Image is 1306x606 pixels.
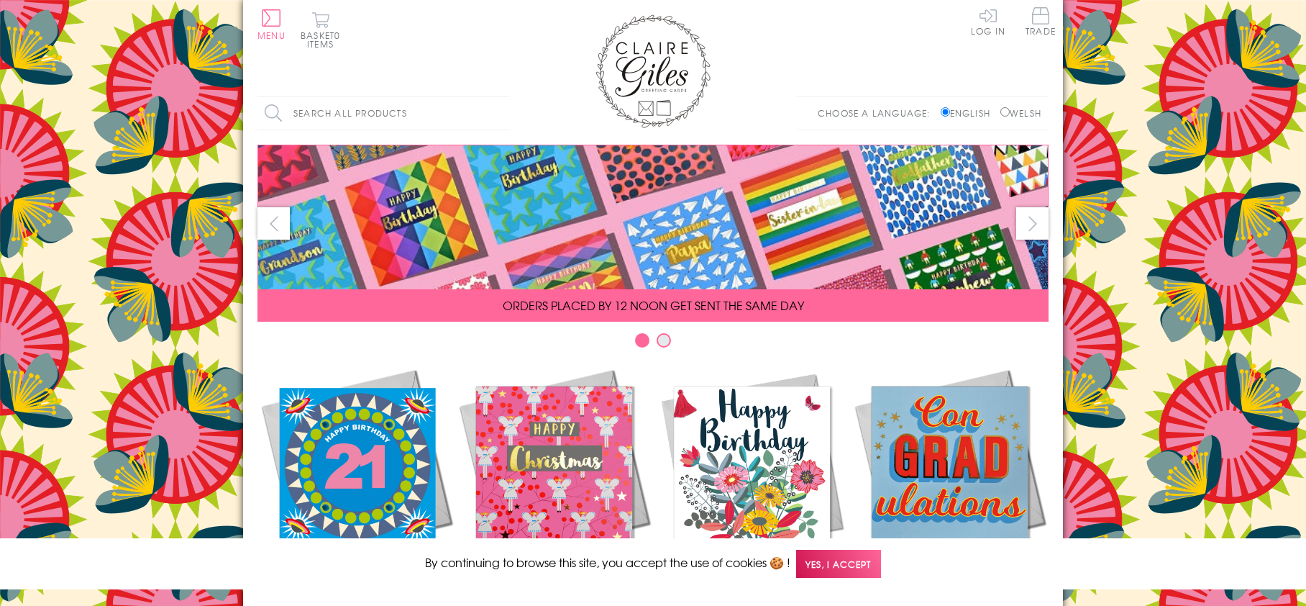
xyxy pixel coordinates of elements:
[851,366,1049,592] a: Academic
[495,97,509,130] input: Search
[257,9,286,40] button: Menu
[257,29,286,42] span: Menu
[653,366,851,592] a: Birthdays
[635,333,649,348] button: Carousel Page 1 (Current Slide)
[1026,7,1056,38] a: Trade
[1000,107,1041,119] label: Welsh
[971,7,1005,35] a: Log In
[818,107,938,119] p: Choose a language:
[257,333,1049,355] div: Carousel Pagination
[595,14,711,128] img: Claire Giles Greetings Cards
[1016,207,1049,240] button: next
[257,366,455,592] a: New Releases
[307,29,340,50] span: 0 items
[941,107,950,117] input: English
[1026,7,1056,35] span: Trade
[1000,107,1010,117] input: Welsh
[301,12,340,48] button: Basket0 items
[657,333,671,348] button: Carousel Page 2
[455,366,653,592] a: Christmas
[257,97,509,130] input: Search all products
[503,297,804,314] span: ORDERS PLACED BY 12 NOON GET SENT THE SAME DAY
[941,107,997,119] label: English
[257,207,290,240] button: prev
[796,550,881,578] span: Yes, I accept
